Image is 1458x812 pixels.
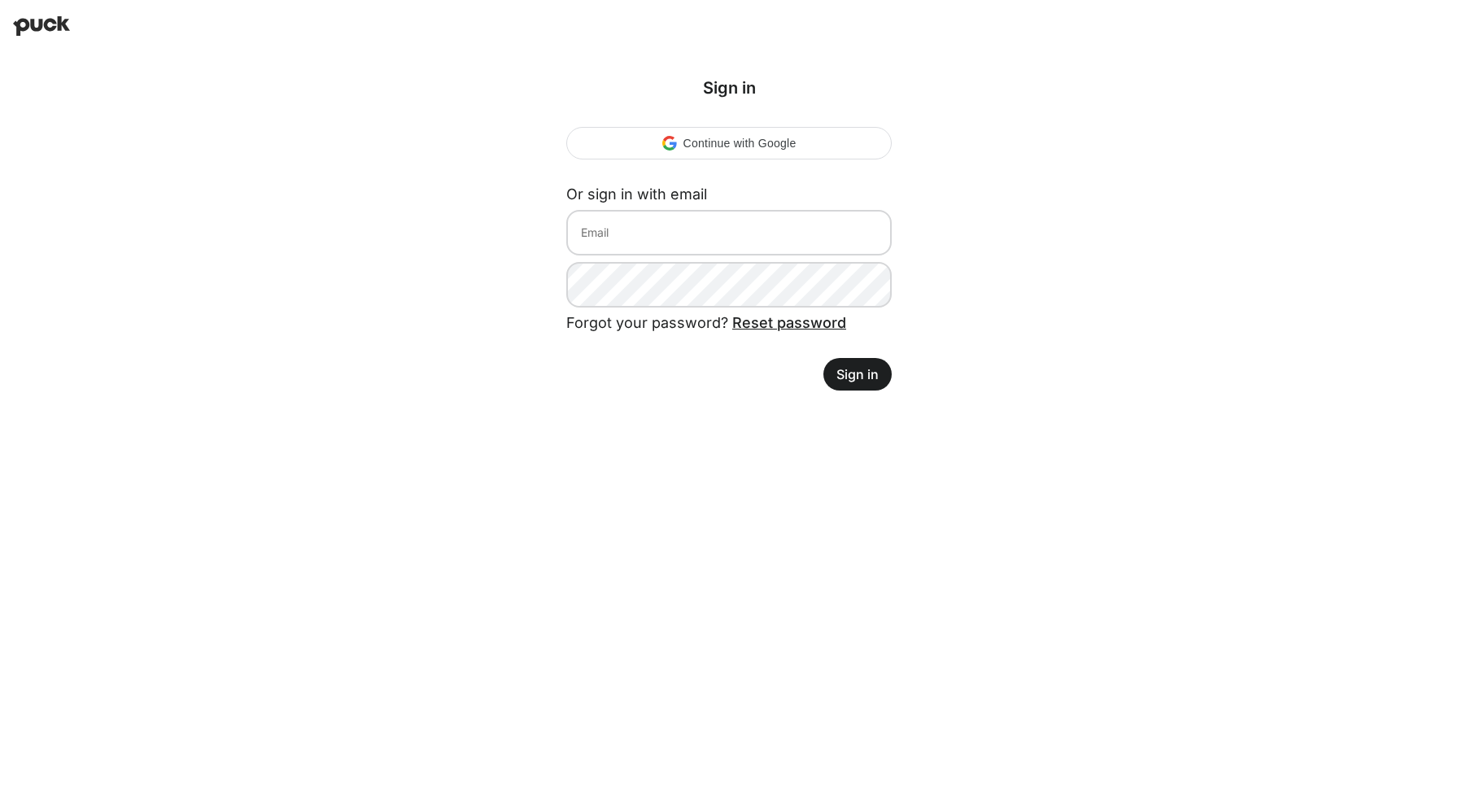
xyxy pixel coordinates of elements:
div: Continue with Google [566,127,892,159]
button: Sign in [823,358,892,391]
span: Continue with Google [683,137,797,150]
img: Puck home [13,16,70,36]
label: Or sign in with email [566,186,707,203]
span: Forgot your password? [566,314,846,331]
div: Sign in [566,78,892,98]
a: Reset password [732,314,846,331]
input: Email [566,210,892,255]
